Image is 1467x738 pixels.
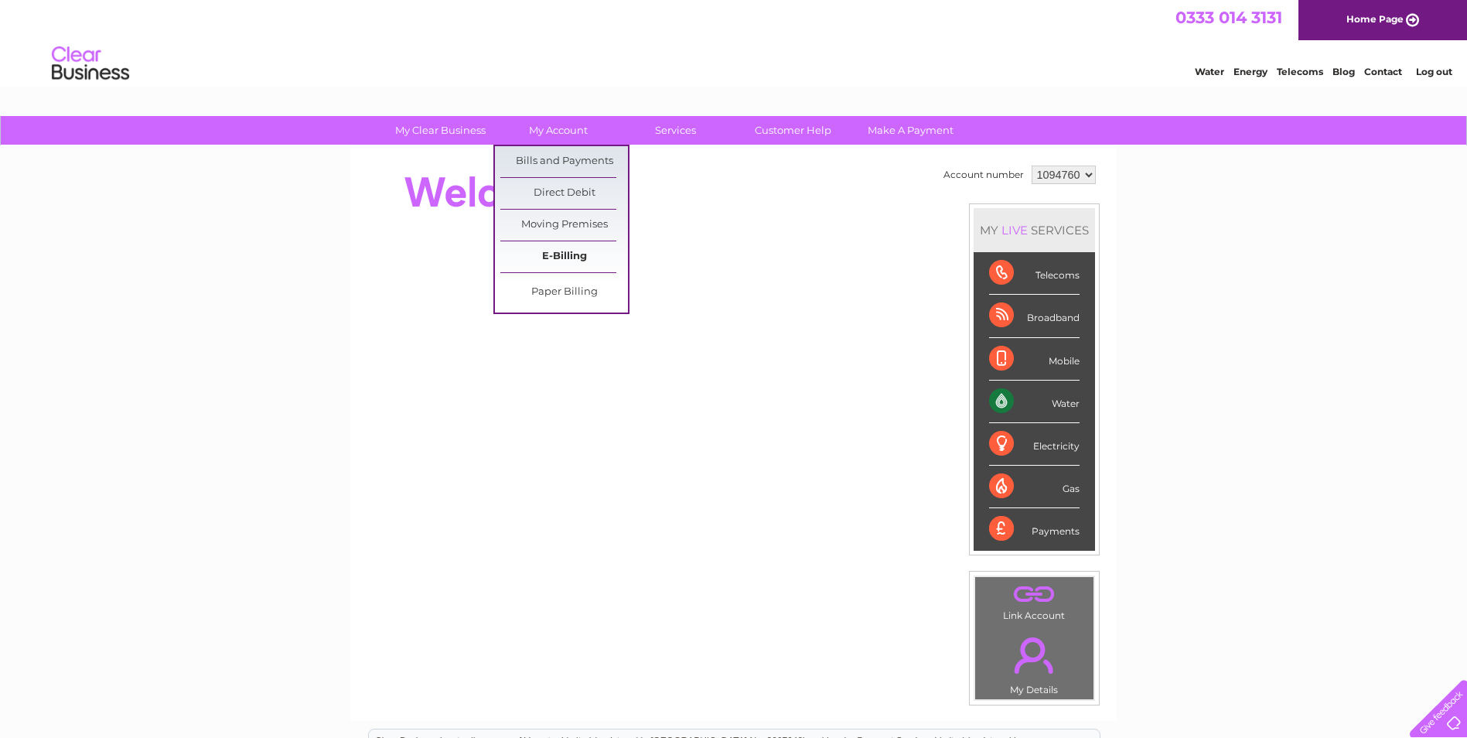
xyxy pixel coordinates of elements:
[500,178,628,209] a: Direct Debit
[989,508,1080,550] div: Payments
[974,576,1094,625] td: Link Account
[1195,66,1224,77] a: Water
[847,116,974,145] a: Make A Payment
[989,252,1080,295] div: Telecoms
[989,466,1080,508] div: Gas
[998,223,1031,237] div: LIVE
[974,624,1094,700] td: My Details
[494,116,622,145] a: My Account
[979,581,1090,608] a: .
[500,277,628,308] a: Paper Billing
[377,116,504,145] a: My Clear Business
[729,116,857,145] a: Customer Help
[1416,66,1452,77] a: Log out
[51,40,130,87] img: logo.png
[940,162,1028,188] td: Account number
[1277,66,1323,77] a: Telecoms
[974,208,1095,252] div: MY SERVICES
[500,146,628,177] a: Bills and Payments
[989,423,1080,466] div: Electricity
[989,295,1080,337] div: Broadband
[1364,66,1402,77] a: Contact
[369,9,1100,75] div: Clear Business is a trading name of Verastar Limited (registered in [GEOGRAPHIC_DATA] No. 3667643...
[500,241,628,272] a: E-Billing
[1332,66,1355,77] a: Blog
[1233,66,1267,77] a: Energy
[989,338,1080,381] div: Mobile
[989,381,1080,423] div: Water
[1175,8,1282,27] a: 0333 014 3131
[612,116,739,145] a: Services
[979,628,1090,682] a: .
[500,210,628,241] a: Moving Premises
